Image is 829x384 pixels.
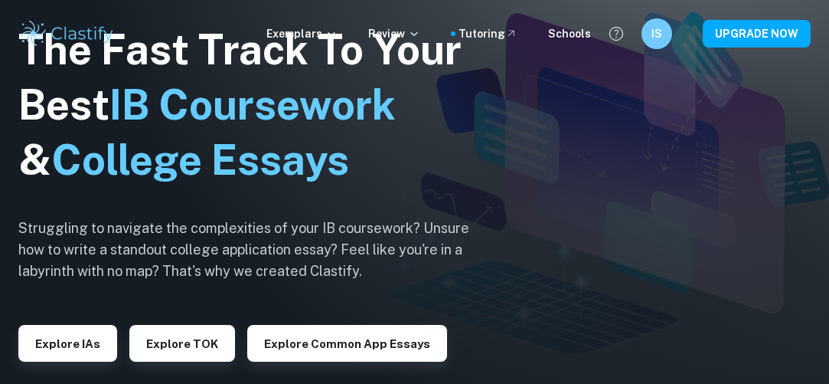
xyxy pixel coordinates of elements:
[459,25,517,42] a: Tutoring
[18,336,117,350] a: Explore IAs
[129,325,235,362] button: Explore TOK
[129,336,235,350] a: Explore TOK
[18,325,117,362] button: Explore IAs
[18,218,493,282] h6: Struggling to navigate the complexities of your IB coursework? Unsure how to write a standout col...
[266,25,338,42] p: Exemplars
[18,18,116,49] img: Clastify logo
[109,80,396,129] span: IB Coursework
[247,336,447,350] a: Explore Common App essays
[703,20,811,48] button: UPGRADE NOW
[548,25,591,42] a: Schools
[51,136,349,184] span: College Essays
[648,25,666,42] h6: IS
[247,325,447,362] button: Explore Common App essays
[641,18,672,49] button: IS
[368,25,420,42] p: Review
[603,21,629,47] button: Help and Feedback
[18,22,493,188] h1: The Fast Track To Your Best &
